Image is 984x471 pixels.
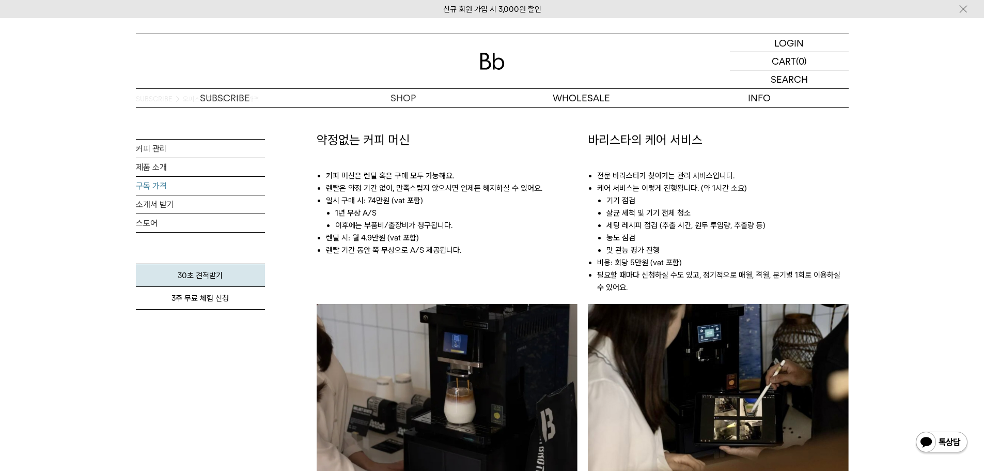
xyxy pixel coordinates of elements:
li: 렌탈 시: 월 4.9만원 (vat 포함) [326,232,577,244]
p: INFO [670,89,849,107]
p: LOGIN [774,34,804,52]
li: 렌탈은 약정 기간 없이, 만족스럽지 않으시면 언제든 해지하실 수 있어요. [326,182,577,194]
li: 농도 점검 [606,232,849,244]
h3: 약정없는 커피 머신 [317,131,577,149]
li: 케어 서비스는 이렇게 진행됩니다. (약 1시간 소요) [597,182,849,256]
li: 전문 바리스타가 찾아가는 관리 서비스입니다. [597,170,849,182]
li: 렌탈 기간 동안 쭉 무상으로 A/S 제공됩니다. [326,244,577,256]
img: 로고 [480,53,505,70]
p: SEARCH [771,70,808,88]
a: 30초 견적받기 [136,264,265,287]
a: 커피 관리 [136,140,265,158]
a: SUBSCRIBE [136,89,314,107]
li: 기기 점검 [606,194,849,207]
p: (0) [796,52,807,70]
a: 3주 무료 체험 신청 [136,287,265,310]
a: 구독 가격 [136,177,265,195]
li: 필요할 때마다 신청하실 수도 있고, 정기적으로 매월, 격월, 분기별 1회로 이용하실 수 있어요. [597,269,849,294]
li: 세팅 레시피 점검 (추출 시간, 원두 투입량, 추출량 등) [606,219,849,232]
li: 이후에는 부품비/출장비가 청구됩니다. [335,219,577,232]
a: 스토어 [136,214,265,232]
a: 신규 회원 가입 시 3,000원 할인 [443,5,541,14]
li: 일시 구매 시: 74만원 (vat 포함) [326,194,577,232]
a: LOGIN [730,34,849,52]
img: 카카오톡 채널 1:1 채팅 버튼 [915,431,969,455]
li: 커피 머신은 렌탈 혹은 구매 모두 가능해요. [326,170,577,182]
li: 맛 관능 평가 진행 [606,244,849,256]
a: 제품 소개 [136,158,265,176]
li: 살균 세척 및 기기 전체 청소 [606,207,849,219]
li: 비용: 회당 5만원 (vat 포함) [597,256,849,269]
a: CART (0) [730,52,849,70]
h3: 바리스타의 케어 서비스 [588,131,849,149]
a: 소개서 받기 [136,195,265,214]
li: 1년 무상 A/S [335,207,577,219]
p: CART [772,52,796,70]
p: WHOLESALE [492,89,670,107]
a: SHOP [314,89,492,107]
